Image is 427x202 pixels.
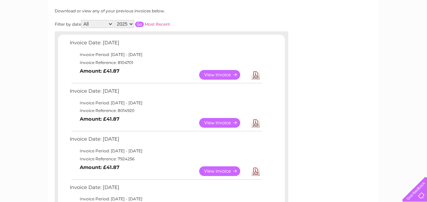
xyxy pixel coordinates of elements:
a: Download [252,118,260,128]
div: Download or view any of your previous invoices below. [55,9,230,13]
a: Energy [326,28,341,33]
td: Invoice Date: [DATE] [68,135,263,147]
td: Invoice Reference: 8104701 [68,59,263,67]
b: Amount: £41.87 [80,164,119,170]
td: Invoice Date: [DATE] [68,87,263,99]
a: Contact [383,28,399,33]
img: logo.png [15,17,49,38]
div: Filter by date [55,20,230,28]
a: Most Recent [145,22,170,27]
td: Invoice Reference: 8014920 [68,107,263,115]
td: Invoice Date: [DATE] [68,183,263,195]
td: Invoice Period: [DATE] - [DATE] [68,51,263,59]
a: View [199,166,248,176]
div: Clear Business is a trading name of Verastar Limited (registered in [GEOGRAPHIC_DATA] No. 3667643... [56,4,372,32]
a: Water [310,28,322,33]
td: Invoice Reference: 7924256 [68,155,263,163]
td: Invoice Date: [DATE] [68,38,263,51]
a: View [199,118,248,128]
a: Download [252,70,260,80]
td: Invoice Period: [DATE] - [DATE] [68,147,263,155]
a: Blog [369,28,379,33]
b: Amount: £41.87 [80,116,119,122]
a: Download [252,166,260,176]
a: View [199,70,248,80]
a: 0333 014 3131 [301,3,347,12]
a: Telecoms [345,28,365,33]
a: Log out [405,28,421,33]
td: Invoice Period: [DATE] - [DATE] [68,99,263,107]
b: Amount: £41.87 [80,68,119,74]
